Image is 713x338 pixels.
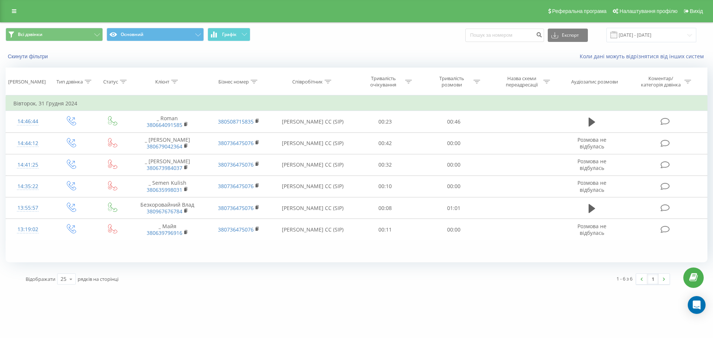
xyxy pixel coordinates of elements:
div: Тип дзвінка [56,79,83,85]
a: 380967676784 [147,208,182,215]
td: 00:11 [351,219,419,240]
td: 00:10 [351,175,419,197]
div: 13:55:57 [13,201,42,215]
td: 00:00 [419,154,488,175]
td: [PERSON_NAME] CC (SIP) [274,154,351,175]
td: _ Roman [132,111,203,132]
button: Всі дзвінки [6,28,103,41]
div: Тривалість очікування [364,75,403,88]
td: [PERSON_NAME] CC (SIP) [274,219,351,240]
button: Експорт [548,29,588,42]
div: 1 - 6 з 6 [616,275,632,282]
div: Клієнт [155,79,169,85]
div: 14:44:12 [13,136,42,151]
td: [PERSON_NAME] CC (SIP) [274,175,351,197]
a: 380673984037 [147,164,182,171]
td: 00:23 [351,111,419,132]
div: Тривалість розмови [432,75,472,88]
span: Реферальна програма [552,8,607,14]
a: 1 [647,274,658,284]
a: 380736475076 [218,204,254,211]
a: 380679042364 [147,143,182,150]
a: Коли дані можуть відрізнятися вiд інших систем [580,53,707,60]
a: 380736475076 [218,183,254,190]
a: 380736475076 [218,161,254,168]
div: 14:35:22 [13,179,42,194]
div: [PERSON_NAME] [8,79,46,85]
td: [PERSON_NAME] CC (SIP) [274,197,351,219]
td: 00:00 [419,175,488,197]
td: 00:46 [419,111,488,132]
span: Відображати [26,276,55,282]
a: 380736475076 [218,226,254,233]
td: [PERSON_NAME] CC (SIP) [274,132,351,154]
td: 00:08 [351,197,419,219]
div: 14:41:25 [13,158,42,172]
span: рядків на сторінці [78,276,118,282]
a: 380639796916 [147,229,182,236]
span: Графік [222,32,237,37]
span: Розмова не відбулась [577,179,606,193]
span: Розмова не відбулась [577,223,606,236]
td: _ Майя [132,219,203,240]
div: Аудіозапис розмови [571,79,618,85]
button: Графік [208,28,250,41]
span: Налаштування профілю [619,8,677,14]
td: 01:01 [419,197,488,219]
a: 380635998031 [147,186,182,193]
span: Всі дзвінки [18,32,42,37]
td: [PERSON_NAME] CC (SIP) [274,111,351,132]
a: 380664091585 [147,121,182,128]
td: 00:00 [419,132,488,154]
a: 380736475076 [218,140,254,147]
div: Open Intercom Messenger [688,296,706,314]
div: Коментар/категорія дзвінка [639,75,683,88]
div: Співробітник [292,79,323,85]
div: Бізнес номер [218,79,249,85]
button: Основний [107,28,204,41]
td: _ Semen Kulish [132,175,203,197]
td: 00:32 [351,154,419,175]
td: Вівторок, 31 Грудня 2024 [6,96,707,111]
td: _ [PERSON_NAME] [132,154,203,175]
button: Скинути фільтри [6,53,52,60]
td: Безкоровайний Влад [132,197,203,219]
td: 00:00 [419,219,488,240]
div: 13:19:02 [13,222,42,237]
span: Вихід [690,8,703,14]
div: 14:46:44 [13,114,42,129]
span: Розмова не відбулась [577,136,606,150]
div: 25 [61,275,66,283]
div: Назва схеми переадресації [502,75,541,88]
td: _ [PERSON_NAME] [132,132,203,154]
input: Пошук за номером [465,29,544,42]
span: Розмова не відбулась [577,158,606,171]
td: 00:42 [351,132,419,154]
div: Статус [103,79,118,85]
a: 380508715835 [218,118,254,125]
